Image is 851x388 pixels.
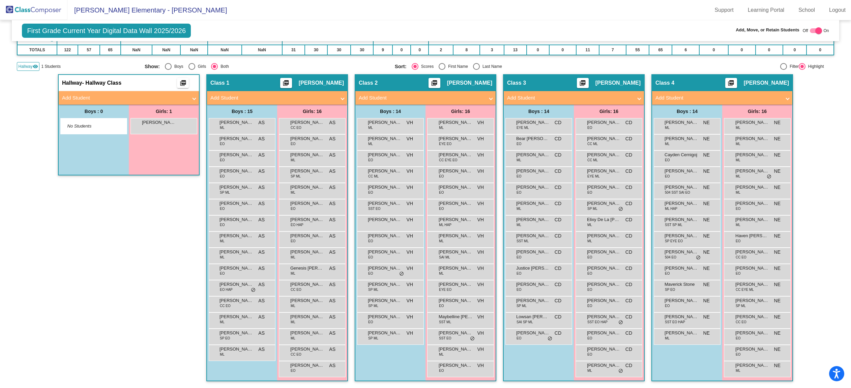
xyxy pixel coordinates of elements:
span: [PERSON_NAME] [219,119,253,126]
button: Print Students Details [177,78,189,88]
span: AS [258,216,265,223]
mat-radio-group: Select an option [395,63,640,70]
span: ML [736,125,740,130]
div: Scores [418,63,434,70]
a: Logout [824,5,851,16]
span: EO HAP [291,222,303,227]
div: Boys : 0 [59,105,129,118]
td: NaN [208,45,242,55]
span: EYE EO [439,141,451,146]
span: [PERSON_NAME] [665,119,698,126]
span: CD [625,168,632,175]
span: NE [774,135,781,142]
span: AS [258,168,265,175]
span: SP ML [587,206,597,211]
span: CD [555,232,561,240]
span: CD [555,216,561,223]
span: [PERSON_NAME] [516,249,550,255]
span: CC ML [587,158,598,163]
span: VH [407,200,413,207]
span: CD [625,184,632,191]
span: VH [477,216,484,223]
span: NE [774,216,781,223]
td: NaN [180,45,208,55]
span: [PERSON_NAME] [219,135,253,142]
span: [PERSON_NAME] [368,216,402,223]
div: Boys : 14 [504,105,574,118]
span: NE [774,184,781,191]
td: 30 [351,45,374,55]
span: ML [517,222,521,227]
span: [PERSON_NAME] [219,232,253,239]
div: Filter [787,63,799,70]
td: 0 [527,45,550,55]
span: CD [625,200,632,207]
span: [PERSON_NAME] [516,184,550,191]
span: AS [258,184,265,191]
span: [PERSON_NAME] [219,151,253,158]
span: [PERSON_NAME] Yaretzi [PERSON_NAME] [735,200,769,207]
span: [PERSON_NAME] [439,119,472,126]
span: ML [736,222,740,227]
span: CD [625,232,632,240]
span: VH [477,232,484,240]
span: Cayden Cernigoj [665,151,698,158]
mat-radio-group: Select an option [145,63,390,70]
span: EO [665,174,670,179]
span: EO [368,190,373,195]
span: ML [368,141,373,146]
span: EO [665,158,670,163]
span: CD [555,168,561,175]
td: NaN [152,45,180,55]
span: EO [220,206,225,211]
span: EO [220,174,225,179]
mat-expansion-panel-header: Add Student [504,91,644,105]
span: [PERSON_NAME] [587,135,621,142]
mat-expansion-panel-header: Add Student [207,91,347,105]
mat-panel-title: Add Student [210,94,336,102]
span: [PERSON_NAME] Elementary - [PERSON_NAME] [67,5,227,16]
span: SST ML [517,239,529,244]
td: 0 [728,45,756,55]
span: [PERSON_NAME] [PERSON_NAME] [516,216,550,223]
mat-panel-title: Add Student [507,94,633,102]
td: NaN [121,45,152,55]
span: EO [291,206,295,211]
span: NE [703,135,710,142]
span: VH [407,135,413,142]
span: [PERSON_NAME] [516,168,550,174]
span: [PERSON_NAME] [219,216,253,223]
span: Sort: [395,63,407,70]
span: EO [220,141,225,146]
mat-panel-title: Add Student [655,94,781,102]
span: EO [439,190,444,195]
td: 3 [480,45,504,55]
span: EO [368,239,373,244]
span: Elixy De La [PERSON_NAME] [587,216,621,223]
span: AS [258,200,265,207]
span: Class 1 [210,80,229,86]
span: ML [736,141,740,146]
span: VH [407,119,413,126]
a: Support [709,5,739,16]
span: NE [774,119,781,126]
span: CC ML [368,174,379,179]
span: EO [291,141,295,146]
span: EO [439,174,444,179]
span: AS [258,135,265,142]
mat-expansion-panel-header: Add Student [652,91,792,105]
span: AS [329,232,335,240]
span: [PERSON_NAME] [290,168,324,174]
span: [PERSON_NAME] [439,184,472,191]
td: 6 [672,45,699,55]
td: 57 [78,45,100,55]
div: Boys [172,63,183,70]
span: SP ML [220,190,230,195]
span: [PERSON_NAME] [735,151,769,158]
span: [PERSON_NAME] [439,168,472,174]
span: VH [407,184,413,191]
div: Last Name [480,63,502,70]
span: SP ML [291,174,301,179]
span: [PERSON_NAME] [219,184,253,191]
span: CD [625,151,632,159]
